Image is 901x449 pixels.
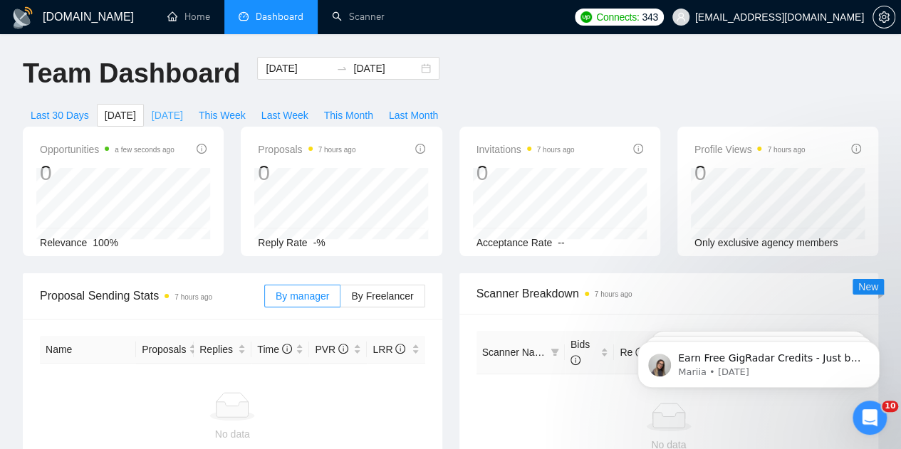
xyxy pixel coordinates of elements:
[40,336,136,364] th: Name
[199,107,246,123] span: This Week
[194,336,251,364] th: Replies
[324,107,373,123] span: This Month
[571,339,590,366] span: Bids
[694,237,838,248] span: Only exclusive agency members
[40,159,175,186] div: 0
[694,141,806,158] span: Profile Views
[476,237,553,248] span: Acceptance Rate
[115,146,174,154] time: a few seconds ago
[596,9,639,25] span: Connects:
[642,9,657,25] span: 343
[676,12,686,22] span: user
[336,63,348,74] span: swap-right
[482,347,548,358] span: Scanner Name
[548,342,562,363] span: filter
[395,344,405,354] span: info-circle
[261,107,308,123] span: Last Week
[315,344,348,355] span: PVR
[46,426,420,442] div: No data
[256,11,303,23] span: Dashboard
[144,104,191,127] button: [DATE]
[40,287,264,305] span: Proposal Sending Stats
[476,159,575,186] div: 0
[558,237,564,248] span: --
[254,104,316,127] button: Last Week
[694,159,806,186] div: 0
[873,6,895,28] button: setting
[873,11,895,23] span: setting
[415,144,425,154] span: info-circle
[537,146,575,154] time: 7 hours ago
[332,11,385,23] a: searchScanner
[258,237,307,248] span: Reply Rate
[853,401,887,435] iframe: Intercom live chat
[633,144,643,154] span: info-circle
[40,237,87,248] span: Relevance
[257,344,291,355] span: Time
[105,107,136,123] span: [DATE]
[373,344,405,355] span: LRR
[282,344,292,354] span: info-circle
[318,146,356,154] time: 7 hours ago
[381,104,446,127] button: Last Month
[142,342,186,357] span: Proposals
[353,60,418,76] input: End date
[167,11,210,23] a: homeHome
[23,104,97,127] button: Last 30 Days
[858,281,878,292] span: New
[616,311,901,411] iframe: Intercom notifications message
[338,344,348,354] span: info-circle
[276,290,329,302] span: By manager
[873,11,895,23] a: setting
[882,401,898,412] span: 10
[595,290,632,298] time: 7 hours ago
[97,104,144,127] button: [DATE]
[476,141,575,158] span: Invitations
[31,107,89,123] span: Last 30 Days
[136,336,194,364] th: Proposals
[152,107,183,123] span: [DATE]
[336,63,348,74] span: to
[316,104,381,127] button: This Month
[40,141,175,158] span: Opportunities
[851,144,861,154] span: info-circle
[767,146,805,154] time: 7 hours ago
[197,144,207,154] span: info-circle
[199,342,235,357] span: Replies
[313,237,325,248] span: -%
[351,290,413,302] span: By Freelancer
[93,237,118,248] span: 100%
[23,57,240,90] h1: Team Dashboard
[258,141,355,158] span: Proposals
[191,104,254,127] button: This Week
[551,348,559,356] span: filter
[258,159,355,186] div: 0
[266,60,330,76] input: Start date
[11,6,34,29] img: logo
[476,285,862,302] span: Scanner Breakdown
[580,11,592,23] img: upwork-logo.png
[175,293,212,301] time: 7 hours ago
[389,107,438,123] span: Last Month
[239,11,249,21] span: dashboard
[571,355,580,365] span: info-circle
